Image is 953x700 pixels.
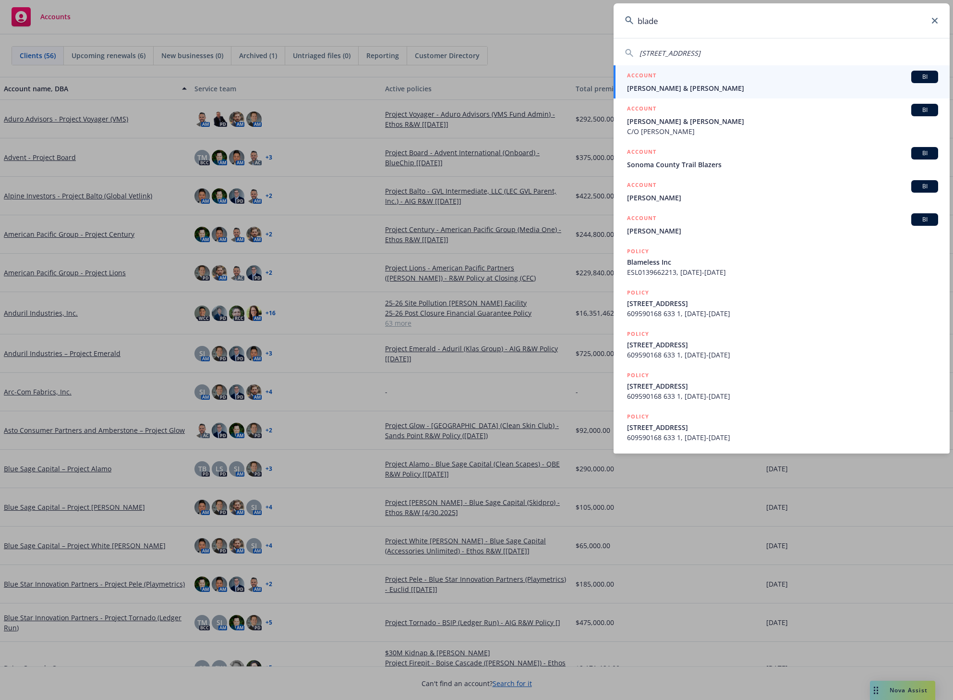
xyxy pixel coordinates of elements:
[639,49,700,58] span: [STREET_ADDRESS]
[627,246,649,256] h5: POLICY
[627,298,938,308] span: [STREET_ADDRESS]
[614,282,950,324] a: POLICY[STREET_ADDRESS]609590168 633 1, [DATE]-[DATE]
[627,71,656,82] h5: ACCOUNT
[627,288,649,297] h5: POLICY
[627,180,656,192] h5: ACCOUNT
[614,98,950,142] a: ACCOUNTBI[PERSON_NAME] & [PERSON_NAME]C/O [PERSON_NAME]
[915,215,934,224] span: BI
[614,324,950,365] a: POLICY[STREET_ADDRESS]609590168 633 1, [DATE]-[DATE]
[627,370,649,380] h5: POLICY
[614,142,950,175] a: ACCOUNTBISonoma County Trail Blazers
[627,160,938,170] span: Sonoma County Trail Blazers
[614,175,950,208] a: ACCOUNTBI[PERSON_NAME]
[627,432,938,442] span: 609590168 633 1, [DATE]-[DATE]
[614,406,950,448] a: POLICY[STREET_ADDRESS]609590168 633 1, [DATE]-[DATE]
[915,149,934,158] span: BI
[627,381,938,391] span: [STREET_ADDRESS]
[627,104,656,115] h5: ACCOUNT
[614,65,950,98] a: ACCOUNTBI[PERSON_NAME] & [PERSON_NAME]
[627,213,656,225] h5: ACCOUNT
[627,147,656,159] h5: ACCOUNT
[627,226,938,236] span: [PERSON_NAME]
[614,241,950,282] a: POLICYBlameless IncESL0139662213, [DATE]-[DATE]
[915,106,934,114] span: BI
[627,340,938,350] span: [STREET_ADDRESS]
[614,208,950,241] a: ACCOUNTBI[PERSON_NAME]
[627,412,649,421] h5: POLICY
[627,329,649,339] h5: POLICY
[627,126,938,136] span: C/O [PERSON_NAME]
[915,182,934,191] span: BI
[627,257,938,267] span: Blameless Inc
[627,83,938,93] span: [PERSON_NAME] & [PERSON_NAME]
[627,193,938,203] span: [PERSON_NAME]
[915,73,934,81] span: BI
[627,391,938,401] span: 609590168 633 1, [DATE]-[DATE]
[614,365,950,406] a: POLICY[STREET_ADDRESS]609590168 633 1, [DATE]-[DATE]
[627,267,938,277] span: ESL0139662213, [DATE]-[DATE]
[627,350,938,360] span: 609590168 633 1, [DATE]-[DATE]
[627,116,938,126] span: [PERSON_NAME] & [PERSON_NAME]
[627,422,938,432] span: [STREET_ADDRESS]
[614,3,950,38] input: Search...
[627,308,938,319] span: 609590168 633 1, [DATE]-[DATE]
